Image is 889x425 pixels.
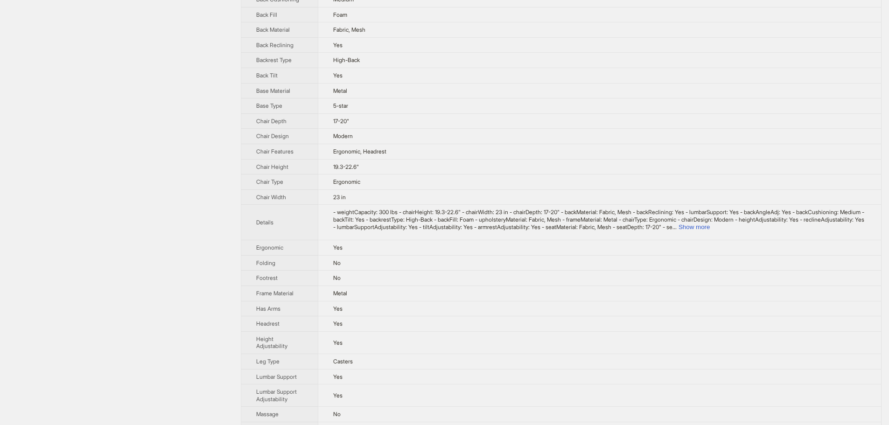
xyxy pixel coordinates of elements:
button: Expand [679,223,710,230]
span: Casters [333,358,353,365]
span: Frame Material [256,290,294,297]
span: Ergonomic, Headrest [333,148,386,155]
span: ... [672,223,677,230]
span: Headrest [256,320,280,327]
span: Base Material [256,87,290,94]
span: Yes [333,244,343,251]
span: - weightCapacity: 300 lbs - chairHeight: 19.3-22.6" - chairWidth: 23 in - chairDepth: 17-20" - ba... [333,209,864,230]
span: Lumbar Support [256,373,297,380]
span: Metal [333,290,347,297]
span: Leg Type [256,358,280,365]
span: Back Reclining [256,42,294,49]
span: Chair Height [256,163,288,170]
span: Modern [333,132,353,139]
span: 19.3-22.6" [333,163,359,170]
span: Chair Width [256,194,286,201]
span: Chair Depth [256,118,287,125]
span: No [333,274,341,281]
span: Footrest [256,274,278,281]
span: Yes [333,373,343,380]
span: Metal [333,87,347,94]
span: Base Type [256,102,282,109]
span: 23 in [333,194,346,201]
span: 5-star [333,102,348,109]
span: Yes [333,392,343,399]
span: Backrest Type [256,56,292,63]
span: Fabric, Mesh [333,26,365,33]
span: 17-20" [333,118,349,125]
span: Chair Type [256,178,283,185]
span: Yes [333,320,343,327]
span: Details [256,219,273,226]
span: Yes [333,305,343,312]
span: Ergonomic [333,178,360,185]
span: Chair Features [256,148,294,155]
span: Yes [333,72,343,79]
span: Massage [256,411,279,418]
div: - weightCapacity: 300 lbs - chairHeight: 19.3-22.6" - chairWidth: 23 in - chairDepth: 17-20" - ba... [333,209,866,230]
span: Yes [333,42,343,49]
span: Back Fill [256,11,277,18]
span: Chair Design [256,132,289,139]
span: Has Arms [256,305,280,312]
span: Ergonomic [256,244,283,251]
span: High-Back [333,56,360,63]
span: Height Adjustability [256,335,287,350]
span: Back Tilt [256,72,278,79]
span: No [333,259,341,266]
span: No [333,411,341,418]
span: Back Material [256,26,290,33]
span: Yes [333,339,343,346]
span: Lumbar Support Adjustability [256,388,297,403]
span: Folding [256,259,275,266]
span: Foam [333,11,347,18]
